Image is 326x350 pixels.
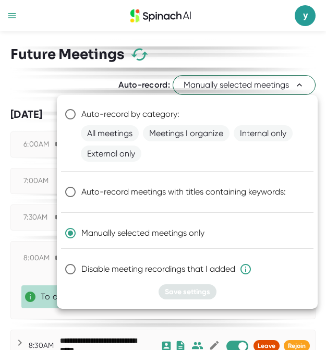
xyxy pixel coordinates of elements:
span: Auto-record by category: [81,108,179,120]
span: Meetings I organize [143,125,230,141]
span: Auto-record meetings with titles containing keywords: [81,186,286,198]
span: Save settings [165,287,210,296]
span: y [295,5,316,26]
span: All meetings [81,125,139,141]
span: External only [81,146,141,162]
span: Disable meeting recordings that I added [81,263,252,275]
span: Internal only [234,125,293,141]
button: Save settings [159,284,216,299]
span: Manually selected meetings only [81,227,204,239]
